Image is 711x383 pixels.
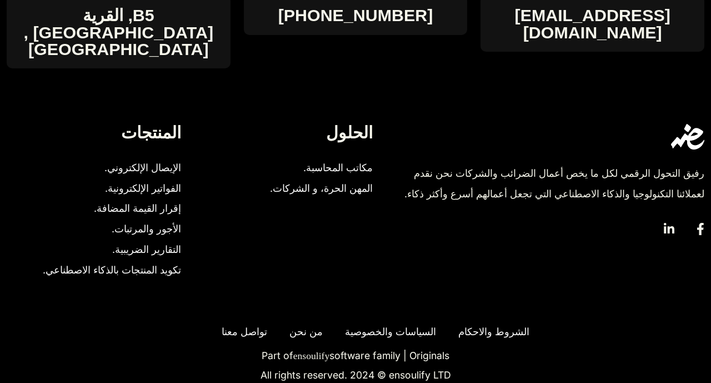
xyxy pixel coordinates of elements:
span: الفواتير الإلكترونية. [105,178,181,199]
a: الشروط والاحكام [453,322,529,342]
a: المهن الحرة، و الشركات. [264,178,373,199]
a: [PHONE_NUMBER] [278,7,433,23]
a: [EMAIL_ADDRESS][DOMAIN_NAME] [480,7,704,41]
a: إقرار القيمة المضافة. [43,198,181,219]
span: مكاتب المحاسبة. [298,158,373,178]
p: All rights reserved. 2024 © ensoulify LTD [6,370,705,380]
a: ensoulify [293,351,329,361]
div: رفيق التحول الرقمي لكل ما يخص أعمال الضرائب والشركات نحن نقدم لعملائنا التكنولوجيا والذكاء الاصطن... [390,163,704,205]
a: الفواتير الإلكترونية. [43,178,181,199]
span: إقرار القيمة المضافة. [94,198,181,219]
a: الإيصال الإلكتروني. [43,158,181,178]
a: تواصل معنا [216,322,267,342]
img: eDariba [671,124,704,150]
a: الأجور والمرتبات. [43,219,181,240]
h4: الحلول [198,124,373,141]
span: الأجور والمرتبات. [112,219,181,240]
a: تكويد المنتجات بالذكاء الاصطناعي. [43,260,181,281]
a: من نحن [284,322,323,342]
h4: المنتجات [7,124,181,141]
p: Part of software family | Originals [6,351,705,361]
a: التقارير الضريبية. [43,240,181,260]
h4: B5, القرية [GEOGRAPHIC_DATA] , [GEOGRAPHIC_DATA] [7,7,231,57]
span: التقارير الضريبية. [112,240,181,260]
a: السياسات والخصوصية [339,322,436,342]
span: الإيصال الإلكتروني. [104,158,181,178]
a: مكاتب المحاسبة. [264,158,373,178]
